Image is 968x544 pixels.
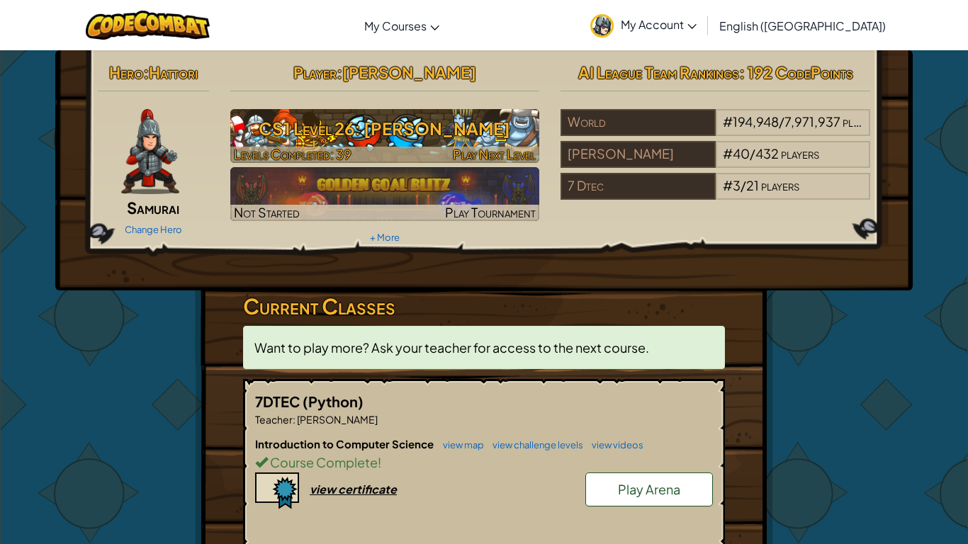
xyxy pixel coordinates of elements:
span: 7DTEC [255,392,303,410]
span: players [761,177,799,193]
a: view map [436,439,484,450]
span: [PERSON_NAME] [342,62,476,82]
span: Hero [109,62,143,82]
span: [PERSON_NAME] [296,413,378,426]
span: 3 [733,177,741,193]
img: Golden Goal [230,167,540,221]
div: World [561,109,715,136]
a: English ([GEOGRAPHIC_DATA]) [712,6,893,45]
img: certificate-icon.png [255,472,299,509]
h3: Current Classes [243,290,725,322]
span: : [143,62,149,82]
span: Samurai [127,198,179,217]
span: ! [378,454,381,470]
a: Not StartedPlay Tournament [230,167,540,221]
a: My Courses [357,6,446,45]
a: My Account [583,3,704,47]
span: (Python) [303,392,364,410]
img: avatar [590,14,614,38]
span: / [741,177,746,193]
a: Change Hero [125,224,182,235]
span: / [779,113,784,130]
span: 21 [746,177,759,193]
span: # [723,113,733,130]
span: My Courses [364,18,427,33]
span: : 192 CodePoints [739,62,853,82]
span: Player [293,62,337,82]
img: CS1 Level 26: Wakka Maul [230,109,540,163]
span: Course Complete [268,454,378,470]
span: English ([GEOGRAPHIC_DATA]) [719,18,886,33]
div: 7 Dtec [561,173,715,200]
span: Introduction to Computer Science [255,437,436,450]
span: 194,948 [733,113,779,130]
h3: CS1 Level 26: [PERSON_NAME] [230,113,540,144]
span: 432 [755,145,779,161]
span: # [723,177,733,193]
a: 7 Dtec#3/21players [561,186,870,203]
span: Play Arena [618,481,680,497]
a: World#194,948/7,971,937players [561,123,870,139]
span: players [781,145,819,161]
span: Levels Completed: 39 [234,146,351,162]
a: + More [370,232,400,243]
span: 40 [733,145,750,161]
span: AI League Team Rankings [578,62,739,82]
span: Play Tournament [445,204,536,220]
a: [PERSON_NAME]#40/432players [561,154,870,171]
a: view certificate [255,482,397,497]
span: Not Started [234,204,300,220]
span: : [293,413,296,426]
a: view challenge levels [485,439,583,450]
span: 7,971,937 [784,113,840,130]
span: : [337,62,342,82]
a: Play Next Level [230,109,540,163]
span: players [843,113,881,130]
img: samurai.pose.png [121,109,179,194]
a: view videos [585,439,643,450]
div: view certificate [310,482,397,497]
span: Want to play more? Ask your teacher for access to the next course. [254,339,649,356]
div: [PERSON_NAME] [561,141,715,168]
span: Hattori [149,62,198,82]
img: CodeCombat logo [86,11,210,40]
span: My Account [621,17,697,32]
span: # [723,145,733,161]
span: Play Next Level [453,146,536,162]
span: / [750,145,755,161]
span: Teacher [255,413,293,426]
